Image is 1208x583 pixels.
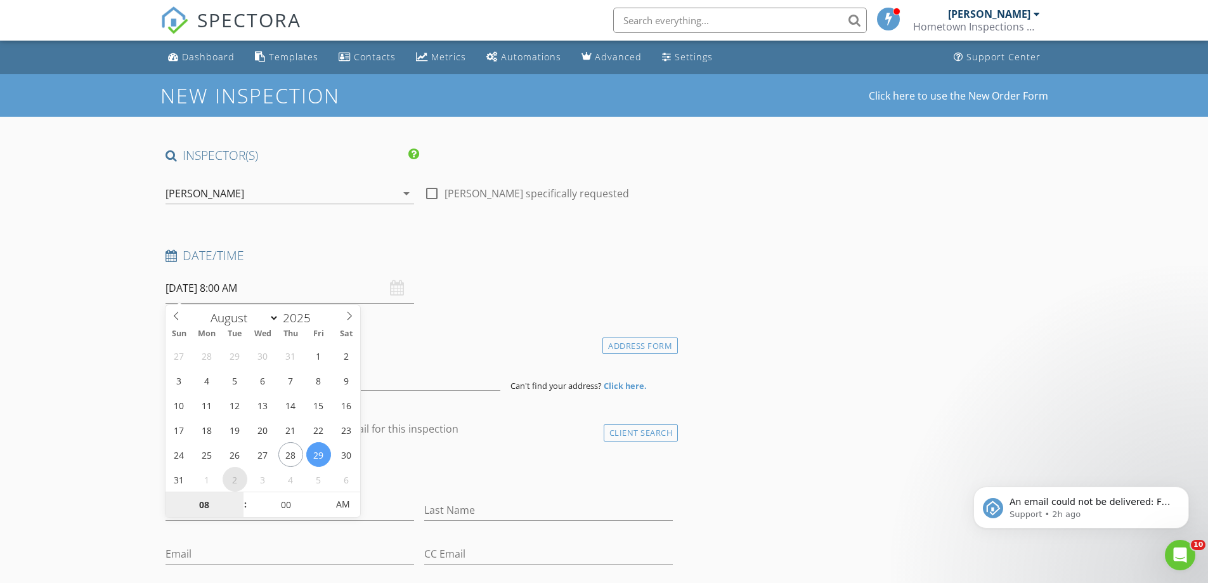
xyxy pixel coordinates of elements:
span: Sat [332,330,360,338]
div: Dashboard [182,51,235,63]
span: August 28, 2025 [278,442,303,467]
span: August 22, 2025 [306,417,331,442]
span: August 8, 2025 [306,368,331,393]
a: Metrics [411,46,471,69]
div: Metrics [431,51,466,63]
span: September 5, 2025 [306,467,331,492]
div: [PERSON_NAME] [166,188,244,199]
span: August 3, 2025 [167,368,192,393]
div: [PERSON_NAME] [948,8,1030,20]
span: August 31, 2025 [167,467,192,492]
div: Templates [269,51,318,63]
div: Hometown Inspections PLLC [913,20,1040,33]
span: August 18, 2025 [195,417,219,442]
span: September 3, 2025 [250,467,275,492]
span: August 21, 2025 [278,417,303,442]
span: August 9, 2025 [334,368,359,393]
span: August 16, 2025 [334,393,359,417]
span: Mon [193,330,221,338]
label: [PERSON_NAME] specifically requested [445,187,629,200]
span: Can't find your address? [510,380,602,391]
a: Click here to use the New Order Form [869,91,1048,101]
span: July 31, 2025 [278,343,303,368]
span: August 11, 2025 [195,393,219,417]
i: arrow_drop_down [399,186,414,201]
span: Sun [166,330,193,338]
span: August 29, 2025 [306,442,331,467]
span: August 19, 2025 [223,417,247,442]
span: August 7, 2025 [278,368,303,393]
input: Year [279,310,321,326]
a: Templates [250,46,323,69]
label: Enable Client CC email for this inspection [263,423,458,435]
div: Advanced [595,51,642,63]
span: Fri [304,330,332,338]
span: Tue [221,330,249,338]
h4: INSPECTOR(S) [166,147,419,164]
span: September 2, 2025 [223,467,247,492]
div: Settings [675,51,713,63]
a: SPECTORA [160,17,301,44]
span: August 2, 2025 [334,343,359,368]
h1: New Inspection [160,84,441,107]
span: July 30, 2025 [250,343,275,368]
span: September 1, 2025 [195,467,219,492]
span: August 10, 2025 [167,393,192,417]
span: August 24, 2025 [167,442,192,467]
span: August 17, 2025 [167,417,192,442]
span: August 27, 2025 [250,442,275,467]
iframe: Intercom notifications message [954,460,1208,549]
span: July 29, 2025 [223,343,247,368]
div: Automations [501,51,561,63]
span: August 15, 2025 [306,393,331,417]
span: August 5, 2025 [223,368,247,393]
input: Search everything... [613,8,867,33]
span: August 6, 2025 [250,368,275,393]
span: August 4, 2025 [195,368,219,393]
a: Dashboard [163,46,240,69]
span: Click to toggle [325,492,360,517]
span: SPECTORA [197,6,301,33]
span: Wed [249,330,276,338]
a: Support Center [949,46,1046,69]
strong: Click here. [604,380,647,391]
h4: Date/Time [166,247,673,264]
span: August 30, 2025 [334,442,359,467]
span: August 25, 2025 [195,442,219,467]
span: August 12, 2025 [223,393,247,417]
input: Select date [166,273,414,304]
span: August 20, 2025 [250,417,275,442]
span: 10 [1191,540,1205,550]
span: September 4, 2025 [278,467,303,492]
span: : [244,492,247,517]
a: Automations (Basic) [481,46,566,69]
img: The Best Home Inspection Software - Spectora [160,6,188,34]
span: July 27, 2025 [167,343,192,368]
span: September 6, 2025 [334,467,359,492]
span: August 14, 2025 [278,393,303,417]
span: Thu [276,330,304,338]
span: August 23, 2025 [334,417,359,442]
div: Client Search [604,424,679,442]
div: Address Form [602,337,678,355]
span: August 1, 2025 [306,343,331,368]
h4: Location [166,334,673,351]
a: Contacts [334,46,401,69]
iframe: Intercom live chat [1165,540,1195,570]
div: Support Center [966,51,1041,63]
a: Settings [657,46,718,69]
span: August 13, 2025 [250,393,275,417]
a: Advanced [576,46,647,69]
div: Contacts [354,51,396,63]
span: July 28, 2025 [195,343,219,368]
span: August 26, 2025 [223,442,247,467]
